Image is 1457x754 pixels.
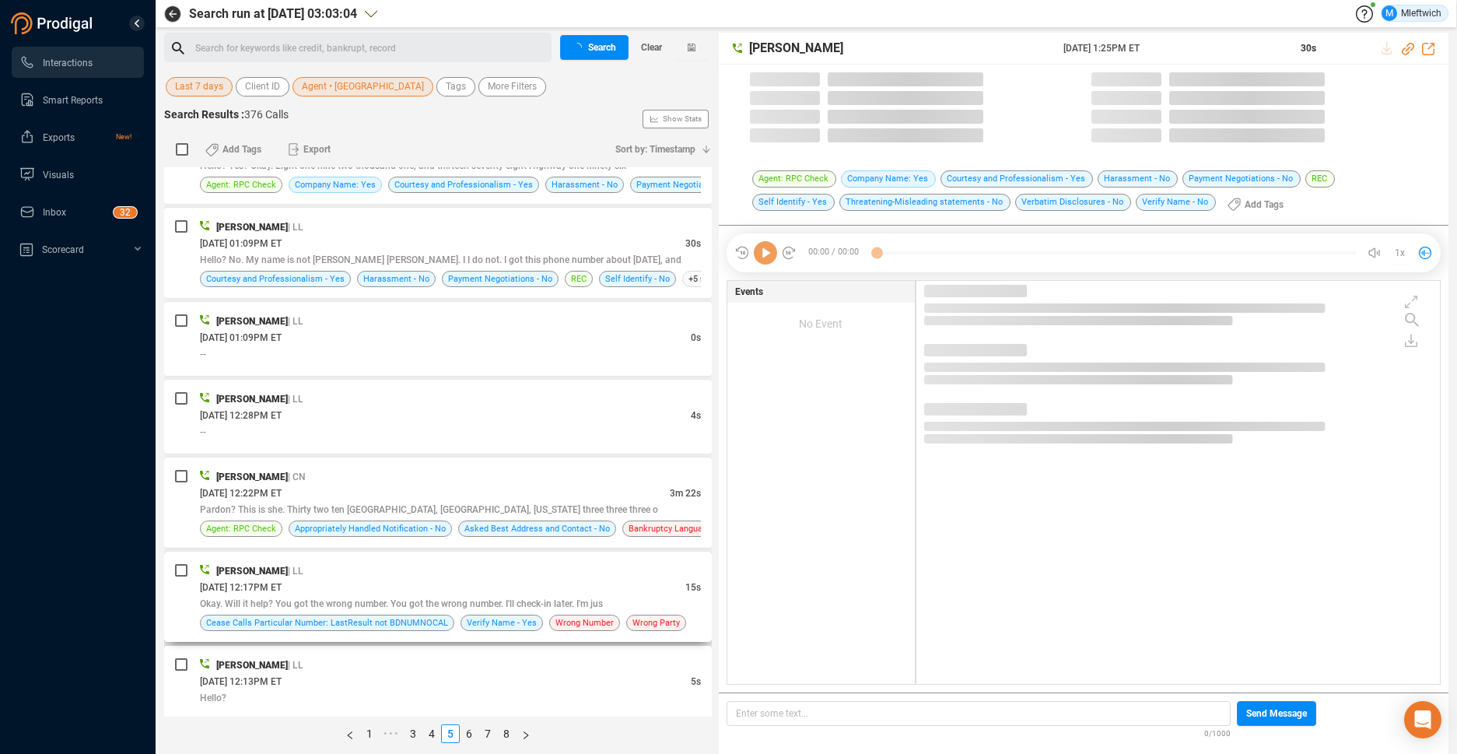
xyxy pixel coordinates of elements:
span: Inbox [43,207,66,218]
span: Harassment - No [1098,170,1178,188]
li: Previous Page [340,724,360,743]
span: Payment Negotiations - No [636,177,741,192]
button: Show Stats [643,110,709,128]
span: Search run at [DATE] 03:03:04 [189,5,357,23]
span: More Filters [488,77,537,96]
span: Company Name: Yes [841,170,936,188]
a: 8 [498,725,515,742]
li: Interactions [12,47,144,78]
li: 4 [422,724,441,743]
li: Previous 5 Pages [379,724,404,743]
span: Send Message [1246,701,1307,726]
span: [PERSON_NAME] [216,472,288,482]
span: 0s [691,332,701,343]
span: -- [200,349,206,359]
p: 2 [125,207,131,223]
a: ExportsNew! [19,121,131,153]
span: Harassment - No [363,272,429,286]
span: 1x [1395,240,1405,265]
div: Mleftwich [1382,5,1441,21]
li: Visuals [12,159,144,190]
span: Verify Name - No [1136,194,1216,211]
button: 1x [1389,242,1411,264]
div: [PERSON_NAME]| LL[DATE] 01:09PM ET30sHello? No. My name is not [PERSON_NAME] [PERSON_NAME]. I I d... [164,208,712,298]
li: Exports [12,121,144,153]
span: Pardon? This is she. Thirty two ten [GEOGRAPHIC_DATA], [GEOGRAPHIC_DATA], [US_STATE] three three ... [200,504,658,515]
span: Events [735,285,763,299]
button: Add Tags [196,137,271,162]
span: Wrong Party [632,615,680,630]
span: 376 Calls [244,108,289,121]
button: right [516,724,536,743]
div: [PERSON_NAME]| CN[DATE] 12:22PM ET3m 22sPardon? This is she. Thirty two ten [GEOGRAPHIC_DATA], [G... [164,458,712,548]
span: [DATE] 1:25PM ET [1063,41,1282,55]
a: Visuals [19,159,131,190]
div: [PERSON_NAME]| LL[DATE] 12:13PM ET5sHello? [164,646,712,720]
span: [DATE] 01:09PM ET [200,238,282,249]
li: 5 [441,724,460,743]
span: Show Stats [663,26,702,212]
li: Smart Reports [12,84,144,115]
span: loading [573,43,582,52]
button: Client ID [236,77,289,96]
span: Bankruptcy Language [629,521,712,536]
span: | LL [288,222,303,233]
span: Visuals [43,170,74,181]
span: Interactions [43,58,93,68]
span: [DATE] 12:22PM ET [200,488,282,499]
span: Okay. Will it help? You got the wrong number. You got the wrong number. I'll check-in later. I'm jus [200,598,603,609]
span: | LL [288,394,303,405]
span: REC [571,272,587,286]
span: right [521,731,531,740]
button: Last 7 days [166,77,233,96]
span: [PERSON_NAME] [216,660,288,671]
span: Add Tags [1245,192,1284,217]
button: Send Message [1237,701,1316,726]
span: Export [303,137,331,162]
div: [PERSON_NAME]| LL[DATE] 12:28PM ET4s-- [164,380,712,454]
span: 30s [685,238,701,249]
button: Tags [436,77,475,96]
span: [PERSON_NAME] [749,39,1060,58]
li: 7 [478,724,497,743]
span: Last 7 days [175,77,223,96]
li: 1 [360,724,379,743]
span: Payment Negotiations - No [448,272,552,286]
li: Next Page [516,724,536,743]
button: Add Tags [1218,192,1293,217]
p: 3 [120,207,125,223]
span: 15s [685,582,701,593]
span: [PERSON_NAME] [216,222,288,233]
span: Hello? No. My name is not [PERSON_NAME] [PERSON_NAME]. I I do not. I got this phone number about ... [200,254,681,265]
span: [DATE] 12:28PM ET [200,410,282,421]
button: left [340,724,360,743]
span: Cease Calls Particular Number: LastResult not BDNUMNOCAL [206,615,448,630]
span: Client ID [245,77,280,96]
button: Agent • [GEOGRAPHIC_DATA] [292,77,433,96]
span: | CN [288,472,306,482]
span: ••• [379,724,404,743]
span: | LL [288,660,303,671]
span: Agent: RPC Check [206,521,276,536]
span: [PERSON_NAME] [216,394,288,405]
span: 3m 22s [670,488,701,499]
sup: 32 [114,207,137,218]
span: Verbatim Disclosures - No [1015,194,1131,211]
span: Search [588,35,616,60]
span: Smart Reports [43,95,103,106]
li: 6 [460,724,478,743]
span: 0/1000 [1204,726,1231,739]
div: Open Intercom Messenger [1404,701,1441,738]
span: Sort by: Timestamp [615,137,695,162]
span: Harassment - No [552,177,618,192]
a: 6 [461,725,478,742]
span: Agent • [GEOGRAPHIC_DATA] [302,77,424,96]
span: Search Results : [164,108,244,121]
span: Hello? [200,693,226,703]
span: Threatening-Misleading statements - No [839,194,1010,211]
button: Clear [629,35,675,60]
span: Add Tags [222,137,261,162]
a: 5 [442,725,459,742]
button: Export [278,137,340,162]
span: Company Name: Yes [295,177,376,192]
